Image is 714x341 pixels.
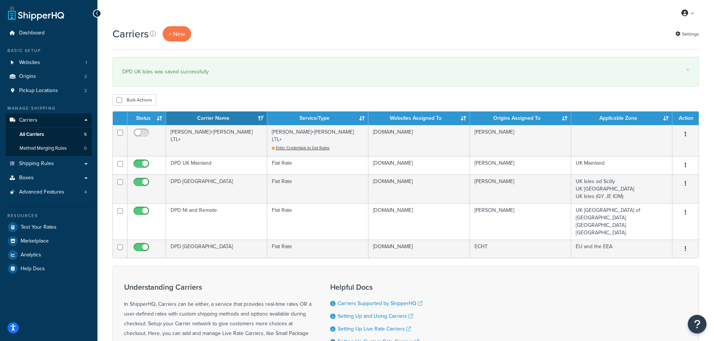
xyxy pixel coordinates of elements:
td: [PERSON_NAME] [470,156,571,174]
td: [PERSON_NAME] [470,203,571,240]
span: 2 [84,73,87,80]
td: [PERSON_NAME]+[PERSON_NAME] LTL+ [166,125,267,156]
span: All Carriers [19,131,44,138]
a: Websites 1 [6,56,92,70]
span: 2 [84,88,87,94]
span: Origins [19,73,36,80]
button: Open Resource Center [688,315,707,334]
td: UK [GEOGRAPHIC_DATA] of [GEOGRAPHIC_DATA] [GEOGRAPHIC_DATA] [GEOGRAPHIC_DATA] [571,203,672,240]
div: Basic Setup [6,48,92,54]
a: Analytics [6,248,92,262]
td: DPD NI and Remote [166,203,267,240]
li: Method Merging Rules [6,141,92,155]
div: Manage Shipping [6,105,92,112]
th: Status: activate to sort column ascending [127,112,166,125]
td: DPD UK Mainland [166,156,267,174]
a: Test Your Rates [6,220,92,234]
div: Resources [6,213,92,219]
h3: Helpful Docs [330,283,428,291]
a: Dashboard [6,26,92,40]
span: Dashboard [19,30,45,36]
li: Carriers [6,113,92,156]
span: Analytics [21,252,41,258]
td: Flat Rate [267,174,368,203]
a: Origins 2 [6,70,92,83]
a: Settings [675,29,699,39]
li: All Carriers [6,128,92,141]
span: Boxes [19,175,34,181]
span: Enter Credentials to Get Rates [276,145,329,151]
span: Help Docs [21,266,45,272]
a: Carriers [6,113,92,127]
li: Advanced Features [6,185,92,199]
button: Bulk Actions [112,94,156,106]
a: Setting Up Live Rate Carriers [338,325,411,333]
span: Shipping Rules [19,161,54,167]
td: [PERSON_NAME] [470,174,571,203]
td: DPD [GEOGRAPHIC_DATA] [166,174,267,203]
th: Service/Type: activate to sort column ascending [267,112,368,125]
td: [PERSON_NAME] [470,125,571,156]
a: Enter Credentials to Get Rates [272,145,329,151]
span: Method Merging Rules [19,145,67,152]
a: Help Docs [6,262,92,275]
h1: Carriers [112,27,149,41]
th: Origins Assigned To: activate to sort column ascending [470,112,571,125]
td: DPD [GEOGRAPHIC_DATA] [166,240,267,258]
td: EU and the EEA [571,240,672,258]
div: DPD UK Isles was saved successfully [122,67,689,77]
span: 5 [84,131,87,138]
h3: Understanding Carriers [124,283,311,291]
td: Flat Rate [267,240,368,258]
a: Boxes [6,171,92,185]
td: Flat Rate [267,156,368,174]
a: ShipperHQ Home [8,6,64,21]
a: Advanced Features 4 [6,185,92,199]
span: Marketplace [21,238,49,244]
td: ECHT [470,240,571,258]
span: Carriers [19,117,37,124]
td: [DOMAIN_NAME] [368,203,470,240]
td: UK Isles od Scilly UK [GEOGRAPHIC_DATA] UK Isles (GY JE IOM) [571,174,672,203]
td: [DOMAIN_NAME] [368,125,470,156]
span: 4 [84,189,87,195]
a: Marketplace [6,234,92,248]
span: Pickup Locations [19,88,58,94]
span: Websites [19,60,40,66]
th: Action [672,112,699,125]
a: All Carriers 5 [6,128,92,141]
td: [DOMAIN_NAME] [368,156,470,174]
td: [DOMAIN_NAME] [368,174,470,203]
td: [PERSON_NAME]+[PERSON_NAME] LTL+ [267,125,368,156]
a: × [686,67,689,73]
a: Shipping Rules [6,157,92,171]
li: Origins [6,70,92,83]
span: 1 [85,60,87,66]
th: Carrier Name: activate to sort column ascending [166,112,267,125]
a: Pickup Locations 2 [6,84,92,98]
span: Test Your Rates [21,224,57,231]
a: Method Merging Rules 0 [6,141,92,155]
button: + New [163,26,191,42]
a: Carriers Supported by ShipperHQ [338,299,422,307]
td: [DOMAIN_NAME] [368,240,470,258]
th: Applicable Zone: activate to sort column ascending [571,112,672,125]
td: Flat Rate [267,203,368,240]
span: Advanced Features [19,189,64,195]
td: UK Mainland [571,156,672,174]
th: Websites Assigned To: activate to sort column ascending [368,112,470,125]
li: Websites [6,56,92,70]
span: 0 [84,145,87,152]
li: Pickup Locations [6,84,92,98]
a: Setting Up and Using Carriers [338,312,413,320]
